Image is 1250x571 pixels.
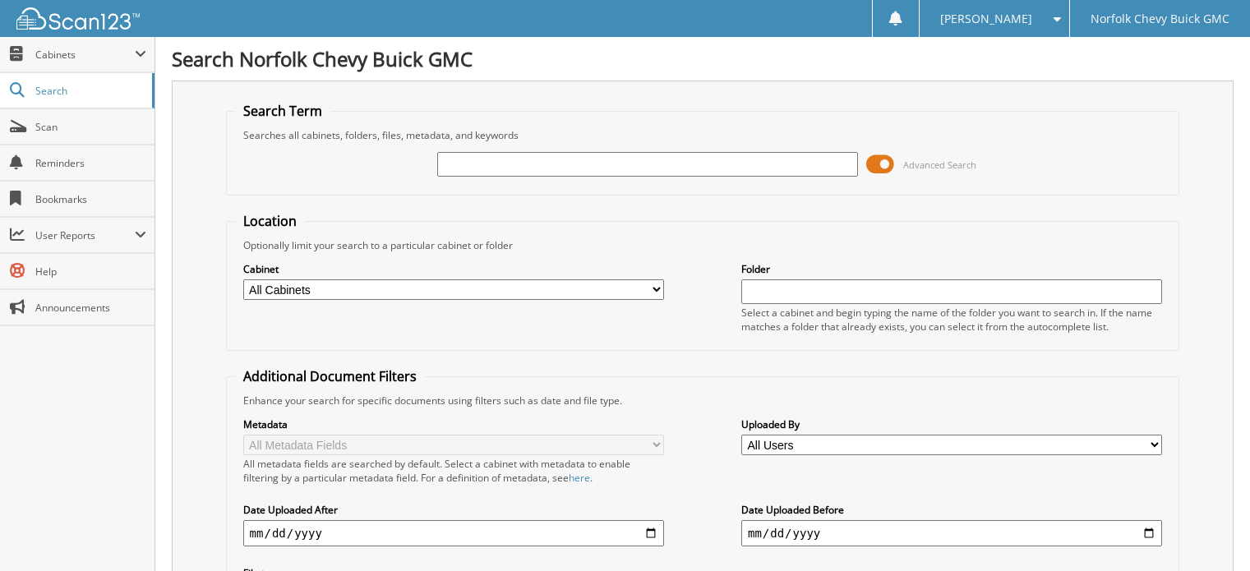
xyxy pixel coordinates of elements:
[35,192,146,206] span: Bookmarks
[235,102,330,120] legend: Search Term
[35,156,146,170] span: Reminders
[569,471,590,485] a: here
[903,159,976,171] span: Advanced Search
[235,394,1171,408] div: Enhance your search for specific documents using filters such as date and file type.
[1091,14,1229,24] span: Norfolk Chevy Buick GMC
[35,228,135,242] span: User Reports
[741,503,1162,517] label: Date Uploaded Before
[235,128,1171,142] div: Searches all cabinets, folders, files, metadata, and keywords
[35,48,135,62] span: Cabinets
[172,45,1234,72] h1: Search Norfolk Chevy Buick GMC
[35,84,144,98] span: Search
[741,262,1162,276] label: Folder
[741,417,1162,431] label: Uploaded By
[35,265,146,279] span: Help
[741,520,1162,546] input: end
[741,306,1162,334] div: Select a cabinet and begin typing the name of the folder you want to search in. If the name match...
[243,417,664,431] label: Metadata
[235,212,305,230] legend: Location
[35,120,146,134] span: Scan
[940,14,1032,24] span: [PERSON_NAME]
[243,262,664,276] label: Cabinet
[243,457,664,485] div: All metadata fields are searched by default. Select a cabinet with metadata to enable filtering b...
[235,367,425,385] legend: Additional Document Filters
[16,7,140,30] img: scan123-logo-white.svg
[35,301,146,315] span: Announcements
[235,238,1171,252] div: Optionally limit your search to a particular cabinet or folder
[243,520,664,546] input: start
[243,503,664,517] label: Date Uploaded After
